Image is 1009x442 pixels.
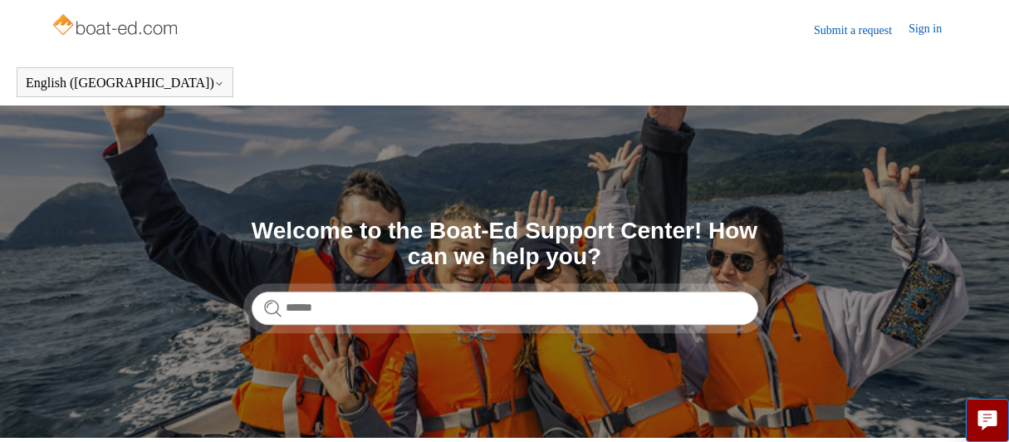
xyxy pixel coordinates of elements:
a: Sign in [909,20,958,40]
input: Search [252,292,758,325]
a: Submit a request [814,22,909,39]
img: Boat-Ed Help Center home page [51,10,183,43]
button: Live chat [966,399,1009,442]
button: English ([GEOGRAPHIC_DATA]) [26,76,224,91]
h1: Welcome to the Boat-Ed Support Center! How can we help you? [252,219,758,270]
